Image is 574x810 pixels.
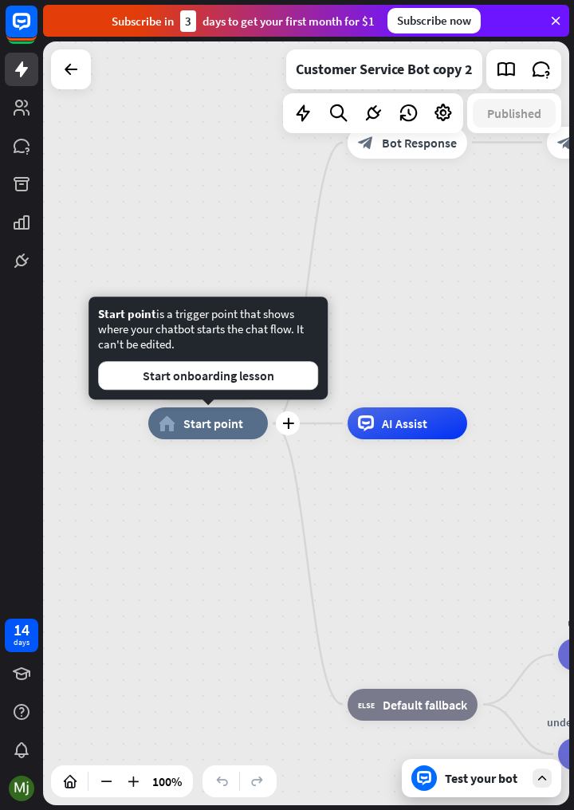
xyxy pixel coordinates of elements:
button: Open LiveChat chat widget [13,6,61,54]
button: Start onboarding lesson [98,361,318,390]
div: 14 [14,623,29,637]
div: Test your bot [445,770,525,786]
i: block_fallback [358,697,375,713]
div: 3 [180,10,196,32]
span: Default fallback [383,697,467,713]
i: block_bot_response [358,135,374,151]
a: 14 days [5,619,38,652]
button: Published [473,99,556,128]
span: AI Assist [382,415,427,431]
div: days [14,637,29,648]
i: plus [282,418,294,429]
div: Subscribe in days to get your first month for $1 [112,10,375,32]
div: 100% [147,769,187,794]
div: Subscribe now [387,8,481,33]
div: is a trigger point that shows where your chatbot starts the chat flow. It can't be edited. [98,306,318,390]
span: Start point [183,415,243,431]
span: Start point [98,306,156,321]
div: Customer Service Bot copy 2 [296,49,473,89]
span: Bot Response [382,135,457,151]
i: home_2 [159,415,175,431]
i: block_bot_response [557,135,573,151]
